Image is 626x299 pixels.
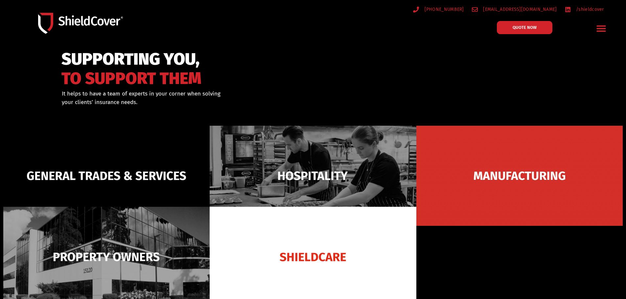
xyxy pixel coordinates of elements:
[574,5,604,13] span: /shieldcover
[513,25,537,30] span: QUOTE NOW
[423,5,464,13] span: [PHONE_NUMBER]
[594,21,609,36] div: Menu Toggle
[472,5,557,13] a: [EMAIL_ADDRESS][DOMAIN_NAME]
[413,5,464,13] a: [PHONE_NUMBER]
[565,5,604,13] a: /shieldcover
[61,53,201,66] span: SUPPORTING YOU,
[62,90,347,106] div: It helps to have a team of experts in your corner when solving
[481,5,557,13] span: [EMAIL_ADDRESS][DOMAIN_NAME]
[38,13,123,33] img: Shield-Cover-Underwriting-Australia-logo-full
[62,98,347,107] p: your clients’ insurance needs.
[497,21,552,34] a: QUOTE NOW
